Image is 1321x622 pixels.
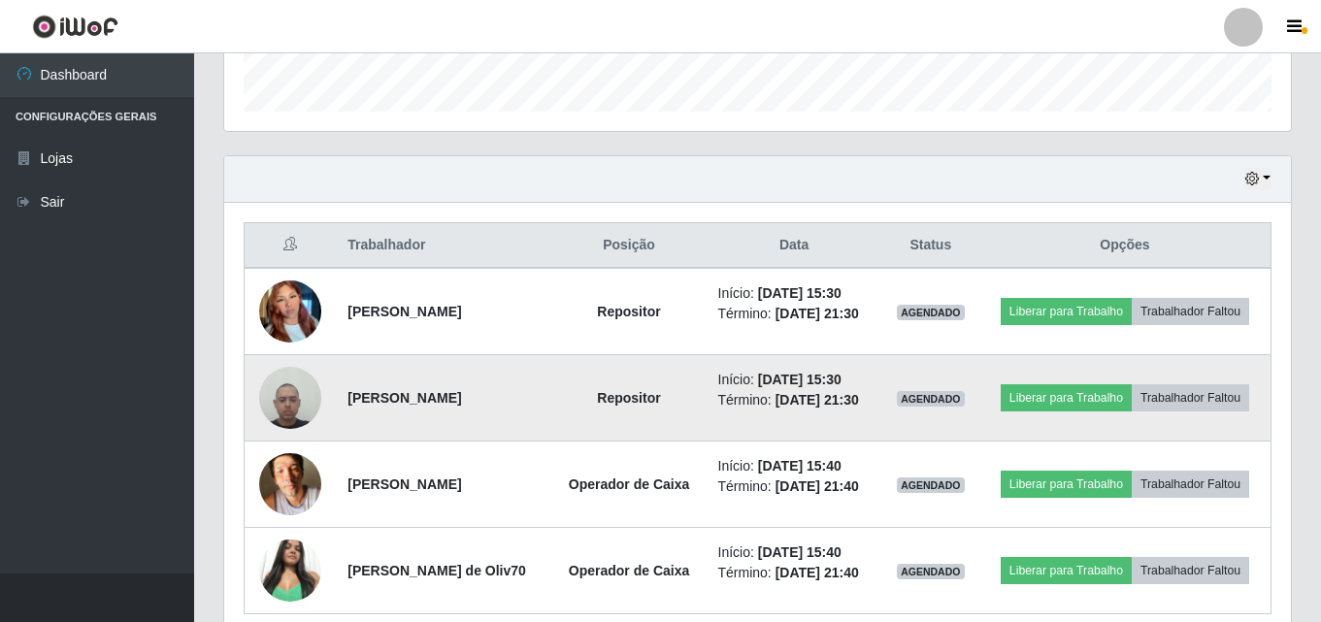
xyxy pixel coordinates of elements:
[718,563,871,583] li: Término:
[882,223,979,269] th: Status
[897,391,965,407] span: AGENDADO
[347,304,461,319] strong: [PERSON_NAME]
[569,476,690,492] strong: Operador de Caixa
[569,563,690,578] strong: Operador de Caixa
[1001,557,1132,584] button: Liberar para Trabalho
[897,477,965,493] span: AGENDADO
[897,564,965,579] span: AGENDADO
[259,442,321,525] img: 1705784966406.jpeg
[347,390,461,406] strong: [PERSON_NAME]
[552,223,707,269] th: Posição
[597,390,660,406] strong: Repositor
[718,390,871,410] li: Término:
[776,478,859,494] time: [DATE] 21:40
[718,304,871,324] li: Término:
[718,456,871,476] li: Início:
[776,565,859,580] time: [DATE] 21:40
[1132,557,1249,584] button: Trabalhador Faltou
[32,15,118,39] img: CoreUI Logo
[1132,471,1249,498] button: Trabalhador Faltou
[707,223,882,269] th: Data
[758,372,842,387] time: [DATE] 15:30
[259,270,321,352] img: 1739276484437.jpeg
[718,283,871,304] li: Início:
[347,563,526,578] strong: [PERSON_NAME] de Oliv70
[259,529,321,611] img: 1727212594442.jpeg
[718,542,871,563] li: Início:
[718,370,871,390] li: Início:
[347,476,461,492] strong: [PERSON_NAME]
[1001,384,1132,411] button: Liberar para Trabalho
[597,304,660,319] strong: Repositor
[979,223,1271,269] th: Opções
[758,458,842,474] time: [DATE] 15:40
[336,223,551,269] th: Trabalhador
[1001,471,1132,498] button: Liberar para Trabalho
[718,476,871,497] li: Término:
[758,544,842,560] time: [DATE] 15:40
[897,305,965,320] span: AGENDADO
[776,306,859,321] time: [DATE] 21:30
[1132,384,1249,411] button: Trabalhador Faltou
[1001,298,1132,325] button: Liberar para Trabalho
[776,392,859,408] time: [DATE] 21:30
[758,285,842,301] time: [DATE] 15:30
[259,356,321,439] img: 1693507860054.jpeg
[1132,298,1249,325] button: Trabalhador Faltou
